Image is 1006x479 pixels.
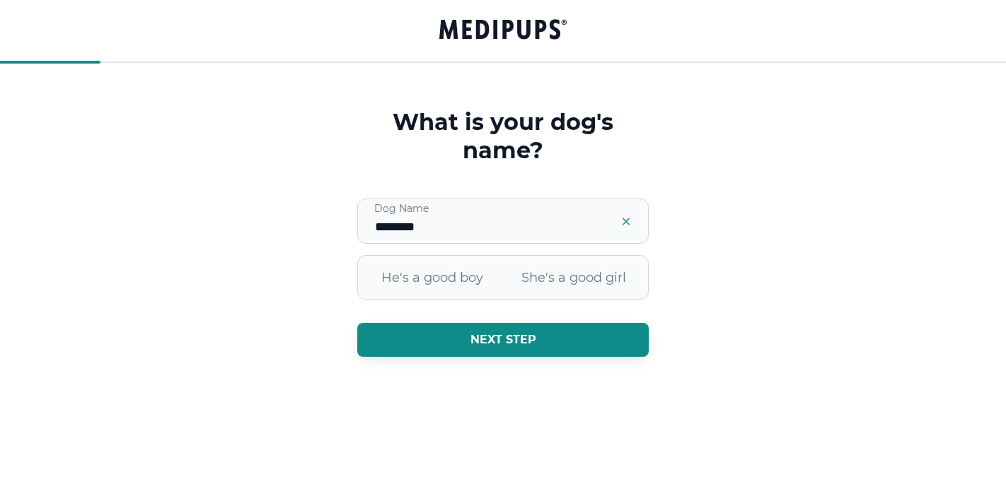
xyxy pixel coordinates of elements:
span: She's a good girl [503,259,644,296]
a: Groove [439,16,567,45]
button: Next step [357,323,649,357]
h3: What is your dog's name? [357,108,649,165]
span: Next step [470,333,536,347]
span: He's a good boy [362,259,503,296]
